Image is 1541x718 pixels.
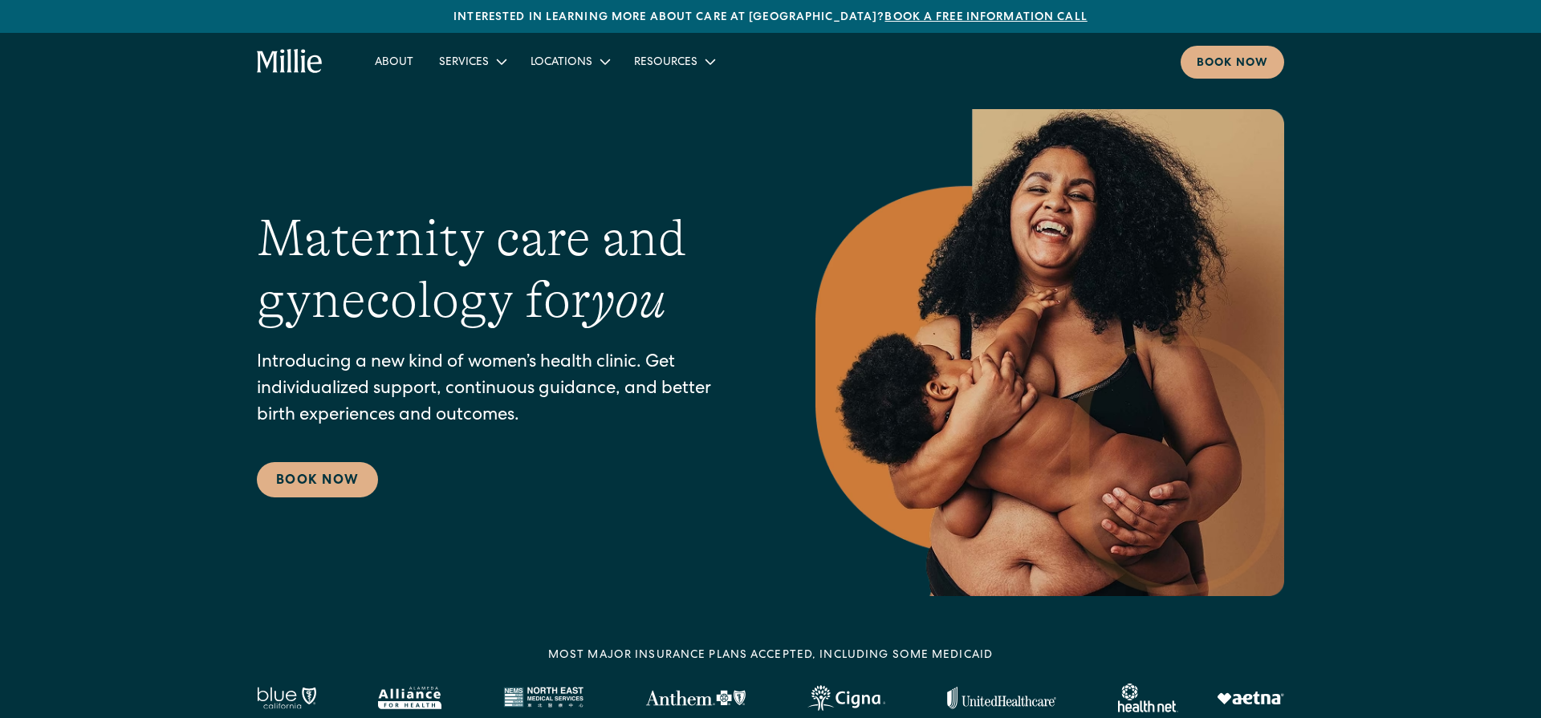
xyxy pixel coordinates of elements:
img: United Healthcare logo [947,687,1056,709]
img: Cigna logo [807,685,885,711]
div: Resources [621,48,726,75]
a: About [362,48,426,75]
div: Locations [518,48,621,75]
div: Services [426,48,518,75]
img: Healthnet logo [1118,684,1178,712]
a: home [257,49,323,75]
a: Book now [1181,46,1284,79]
a: Book Now [257,462,378,497]
img: North East Medical Services logo [503,687,583,709]
div: MOST MAJOR INSURANCE PLANS ACCEPTED, INCLUDING some MEDICAID [548,647,993,664]
img: Alameda Alliance logo [378,687,441,709]
div: Resources [634,55,697,71]
div: Services [439,55,489,71]
img: Smiling mother with her baby in arms, celebrating body positivity and the nurturing bond of postp... [815,109,1284,596]
div: Book now [1197,55,1268,72]
img: Blue California logo [257,687,316,709]
img: Aetna logo [1217,692,1284,704]
img: Anthem Logo [645,690,746,706]
a: Book a free information call [884,12,1087,23]
h1: Maternity care and gynecology for [257,208,751,331]
em: you [591,271,666,329]
p: Introducing a new kind of women’s health clinic. Get individualized support, continuous guidance,... [257,351,751,430]
div: Locations [531,55,592,71]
